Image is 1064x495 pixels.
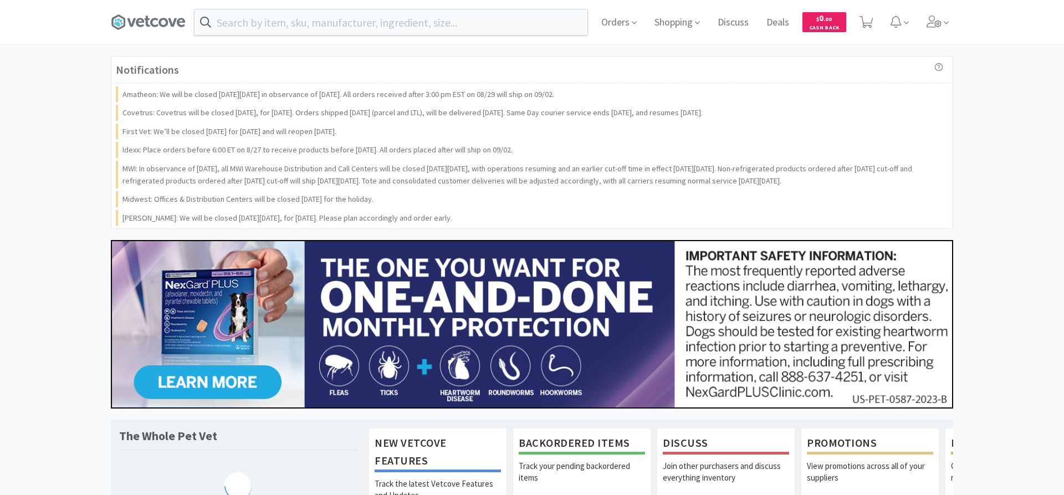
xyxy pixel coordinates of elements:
input: Search by item, sku, manufacturer, ingredient, size... [195,9,587,35]
img: 24562ba5414042f391a945fa418716b7_350.jpg [111,240,953,409]
a: $0.00Cash Back [802,7,846,37]
a: Deals [762,18,794,28]
p: Midwest: Offices & Distribution Centers will be closed [DATE] for the holiday. [122,193,374,205]
h3: Notifications [116,61,179,79]
span: Cash Back [809,25,840,32]
p: [PERSON_NAME]: We will be closed [DATE][DATE], for [DATE]. Please plan accordingly and order early. [122,212,452,224]
p: MWI: In observance of [DATE], all MWI Warehouse Distribution and Call Centers will be closed [DAT... [122,162,944,187]
span: $ [816,16,819,23]
h1: Backordered Items [519,434,645,455]
p: First Vet: We’ll be closed [DATE] for [DATE] and will reopen [DATE]. [122,125,336,137]
h1: New Vetcove Features [375,434,501,472]
p: Amatheon: We will be closed [DATE][DATE] in observance of [DATE]. All orders received after 3:00 ... [122,88,554,100]
span: 0 [816,13,832,23]
p: Idexx: Place orders before 6:00 ET on 8/27 to receive products before [DATE]. All orders placed a... [122,144,513,156]
p: Covetrus: Covetrus will be closed [DATE], for [DATE]. Orders shipped [DATE] (parcel and LTL), wil... [122,106,703,119]
h1: Promotions [807,434,933,455]
span: . 00 [823,16,832,23]
a: Discuss [713,18,753,28]
h1: The Whole Pet Vet [119,428,217,444]
h1: Discuss [663,434,789,455]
